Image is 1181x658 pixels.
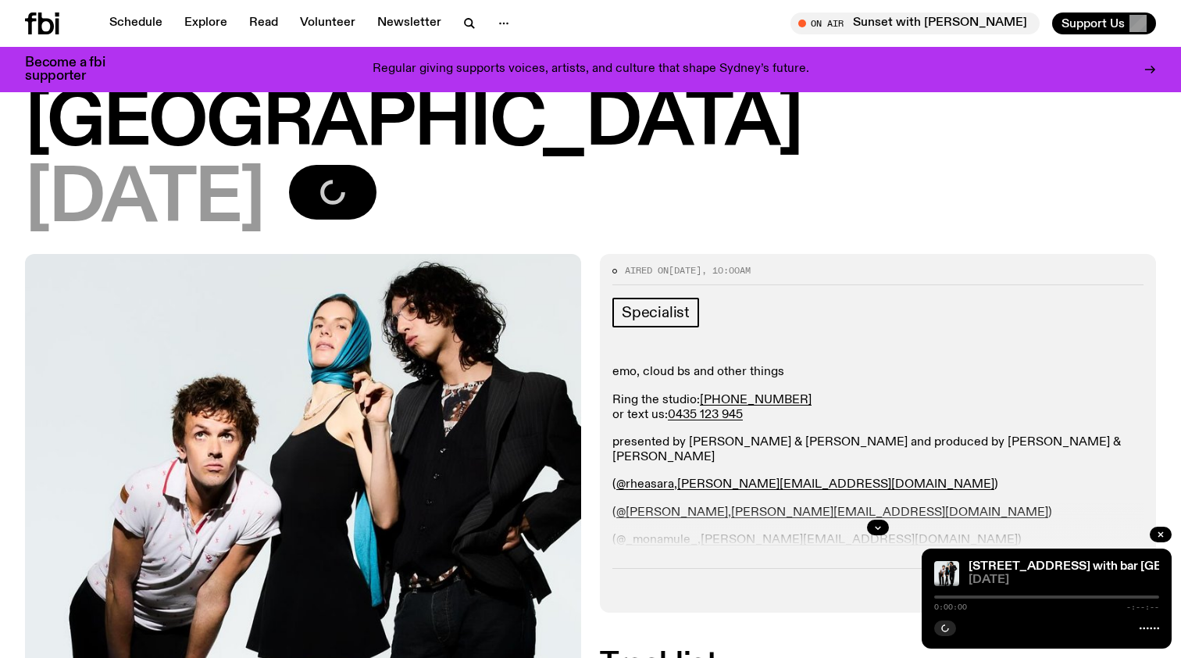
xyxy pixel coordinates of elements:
[373,63,809,77] p: Regular giving supports voices, artists, and culture that shape Sydney’s future.
[612,477,1144,492] p: ( , )
[790,13,1040,34] button: On AirSunset with [PERSON_NAME]
[622,304,690,321] span: Specialist
[616,478,674,491] a: @rheasara
[240,13,287,34] a: Read
[612,298,699,327] a: Specialist
[677,478,994,491] a: [PERSON_NAME][EMAIL_ADDRESS][DOMAIN_NAME]
[612,365,1144,380] p: emo, cloud bs and other things
[25,18,1156,159] h1: [STREET_ADDRESS] with bar [GEOGRAPHIC_DATA]
[669,264,701,277] span: [DATE]
[1061,16,1125,30] span: Support Us
[175,13,237,34] a: Explore
[1052,13,1156,34] button: Support Us
[700,394,812,406] a: [PHONE_NUMBER]
[625,264,669,277] span: Aired on
[701,264,751,277] span: , 10:00am
[25,56,125,83] h3: Become a fbi supporter
[25,165,264,235] span: [DATE]
[668,409,743,421] a: 0435 123 945
[291,13,365,34] a: Volunteer
[969,574,1159,586] span: [DATE]
[934,603,967,611] span: 0:00:00
[612,393,1144,423] p: Ring the studio: or text us:
[1126,603,1159,611] span: -:--:--
[368,13,451,34] a: Newsletter
[612,435,1144,465] p: presented by [PERSON_NAME] & [PERSON_NAME] and produced by [PERSON_NAME] & [PERSON_NAME]
[100,13,172,34] a: Schedule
